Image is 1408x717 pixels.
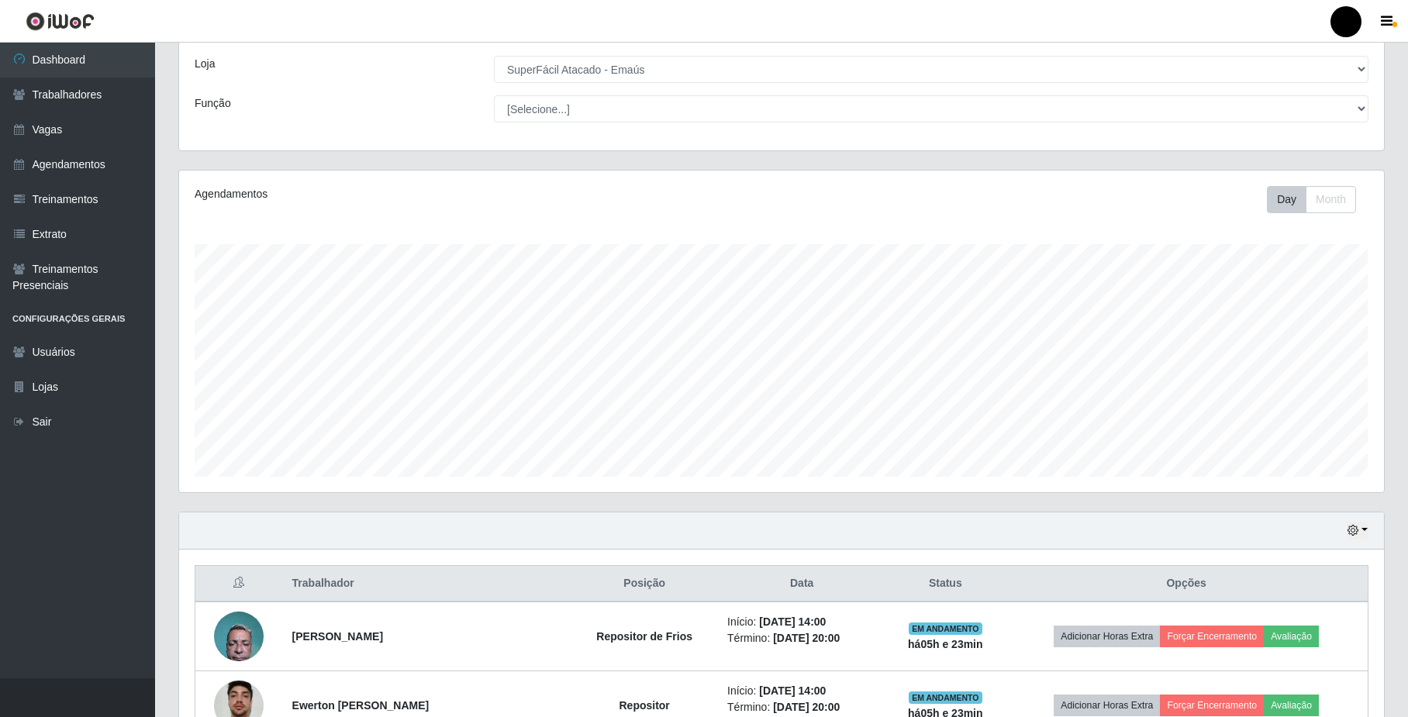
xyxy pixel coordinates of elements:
strong: Repositor [619,699,669,712]
button: Forçar Encerramento [1160,695,1264,716]
div: Agendamentos [195,186,670,202]
strong: [PERSON_NAME] [292,630,383,643]
th: Posição [571,566,718,602]
button: Forçar Encerramento [1160,626,1264,647]
button: Avaliação [1264,695,1319,716]
span: EM ANDAMENTO [909,622,982,635]
time: [DATE] 20:00 [773,632,840,644]
time: [DATE] 14:00 [759,615,826,628]
div: Toolbar with button groups [1267,186,1368,213]
button: Day [1267,186,1306,213]
li: Término: [727,699,876,715]
img: CoreUI Logo [26,12,95,31]
button: Adicionar Horas Extra [1054,626,1160,647]
div: First group [1267,186,1356,213]
th: Data [718,566,885,602]
label: Função [195,95,231,112]
button: Adicionar Horas Extra [1054,695,1160,716]
strong: Ewerton [PERSON_NAME] [292,699,430,712]
img: 1741988407849.jpeg [214,603,264,669]
label: Loja [195,56,215,72]
li: Término: [727,630,876,646]
button: Month [1306,186,1356,213]
th: Status [885,566,1005,602]
time: [DATE] 20:00 [773,701,840,713]
th: Opções [1005,566,1368,602]
th: Trabalhador [283,566,571,602]
span: EM ANDAMENTO [909,691,982,704]
time: [DATE] 14:00 [759,684,826,697]
li: Início: [727,614,876,630]
button: Avaliação [1264,626,1319,647]
strong: Repositor de Frios [596,630,692,643]
li: Início: [727,683,876,699]
strong: há 05 h e 23 min [908,638,983,650]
